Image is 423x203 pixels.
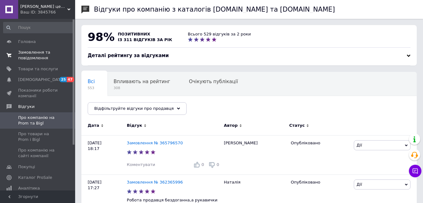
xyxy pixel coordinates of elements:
[18,50,58,61] span: Замовлення та повідомлення
[201,162,204,167] span: 0
[20,4,67,9] span: Садовий центр Велет www.velet.com.ua
[291,140,349,146] div: Опубліковано
[18,88,58,99] span: Показники роботи компанії
[59,77,67,82] span: 25
[18,77,64,83] span: [DEMOGRAPHIC_DATA]
[88,52,410,59] div: Деталі рейтингу за відгуками
[224,123,238,128] span: Автор
[18,147,58,159] span: Про компанію на сайті компанії
[127,180,183,184] a: Замовлення № 362365996
[18,66,58,72] span: Товари та послуги
[18,104,34,110] span: Відгуки
[3,22,74,33] input: Пошук
[81,96,164,120] div: Опубліковані без коментаря
[18,175,52,180] span: Каталог ProSale
[88,30,115,43] span: 98%
[20,9,75,15] div: Ваш ID: 3845766
[114,79,170,84] span: Впливають на рейтинг
[88,86,95,90] span: 553
[88,79,95,84] span: Всі
[18,131,58,142] span: Про товари на Prom і Bigl
[217,162,219,167] span: 0
[18,115,58,126] span: Про компанію на Prom та Bigl
[127,162,155,167] span: Коментувати
[114,86,170,90] span: 308
[94,6,335,13] h1: Відгуки про компанію з каталогів [DOMAIN_NAME] та [DOMAIN_NAME]
[81,135,127,174] div: [DATE] 18:17
[291,179,349,185] div: Опубліковано
[357,182,362,187] span: Дії
[18,185,40,191] span: Аналітика
[357,143,362,147] span: Дії
[67,77,74,82] span: 47
[94,106,174,111] span: Відфільтруйте відгуки про продавця
[118,37,172,42] span: із 311 відгуків за рік
[118,32,150,36] span: позитивних
[88,53,169,58] span: Деталі рейтингу за відгуками
[88,123,99,128] span: Дата
[18,164,35,170] span: Покупці
[409,165,421,177] button: Чат з покупцем
[189,79,238,84] span: Очікують публікації
[221,135,288,174] div: [PERSON_NAME]
[127,123,142,128] span: Відгук
[188,31,251,37] div: Всього 529 відгуків за 2 роки
[289,123,305,128] span: Статус
[18,39,36,45] span: Головна
[127,141,183,145] a: Замовлення № 365796570
[88,103,151,108] span: Опубліковані без комен...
